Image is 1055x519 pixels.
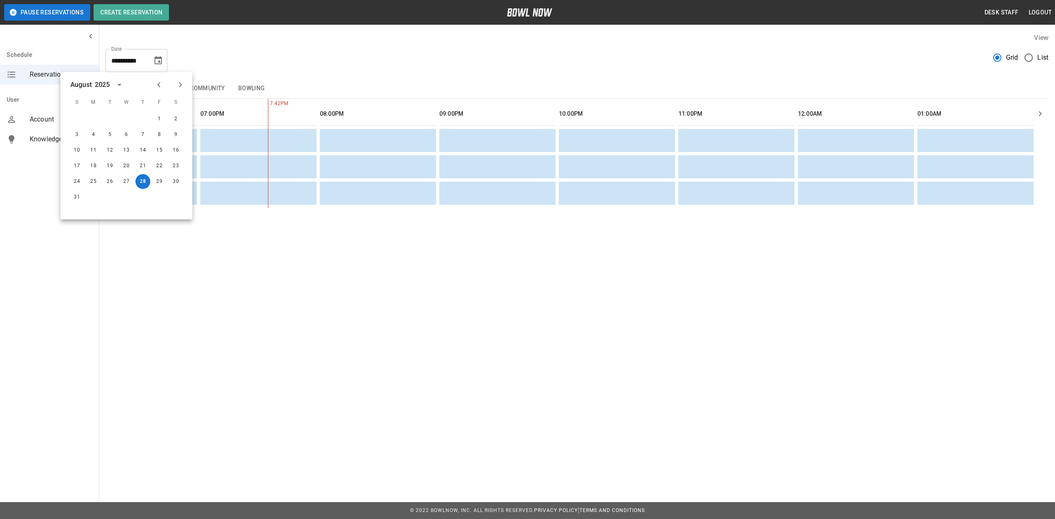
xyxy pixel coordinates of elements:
[798,102,914,126] th: 12:00AM
[103,159,117,173] button: Aug 19, 2025
[103,127,117,142] button: Aug 5, 2025
[152,127,167,142] button: Aug 8, 2025
[103,94,117,111] span: T
[30,115,92,124] span: Account
[30,70,92,79] span: Reservations
[105,79,1048,98] div: inventory tabs
[1037,53,1048,63] span: List
[152,174,167,189] button: Aug 29, 2025
[169,127,183,142] button: Aug 9, 2025
[150,52,166,69] button: Choose date, selected date is Aug 28, 2025
[70,174,84,189] button: Aug 24, 2025
[1025,5,1055,20] button: Logout
[136,127,150,142] button: Aug 7, 2025
[152,78,166,92] button: Previous month
[579,507,645,513] a: Terms and Conditions
[410,507,534,513] span: © 2022 BowlNow, Inc. All Rights Reserved.
[94,4,169,21] button: Create Reservation
[136,174,150,189] button: Aug 28, 2025
[981,5,1022,20] button: Desk Staff
[30,134,92,144] span: Knowledge Base
[678,102,795,126] th: 11:00PM
[95,80,110,90] div: 2025
[169,174,183,189] button: Aug 30, 2025
[70,143,84,158] button: Aug 10, 2025
[136,94,150,111] span: T
[152,94,167,111] span: F
[119,159,134,173] button: Aug 20, 2025
[103,174,117,189] button: Aug 26, 2025
[4,4,90,21] button: Pause Reservations
[86,143,101,158] button: Aug 11, 2025
[169,159,183,173] button: Aug 23, 2025
[1034,34,1048,42] label: View
[70,190,84,205] button: Aug 31, 2025
[152,159,167,173] button: Aug 22, 2025
[169,112,183,126] button: Aug 2, 2025
[534,507,578,513] a: Privacy Policy
[173,78,188,92] button: Next month
[119,94,134,111] span: W
[86,159,101,173] button: Aug 18, 2025
[70,94,84,111] span: S
[1006,53,1018,63] span: Grid
[86,94,101,111] span: M
[507,8,552,16] img: logo
[917,102,1034,126] th: 01:00AM
[119,143,134,158] button: Aug 13, 2025
[268,100,270,108] span: 7:42PM
[152,112,167,126] button: Aug 1, 2025
[70,127,84,142] button: Aug 3, 2025
[112,78,126,92] button: calendar view is open, switch to year view
[183,79,232,98] button: Community
[169,143,183,158] button: Aug 16, 2025
[86,174,101,189] button: Aug 25, 2025
[136,143,150,158] button: Aug 14, 2025
[136,159,150,173] button: Aug 21, 2025
[232,79,272,98] button: Bowling
[70,159,84,173] button: Aug 17, 2025
[70,80,92,90] div: August
[559,102,675,126] th: 10:00PM
[103,143,117,158] button: Aug 12, 2025
[169,94,183,111] span: S
[119,174,134,189] button: Aug 27, 2025
[119,127,134,142] button: Aug 6, 2025
[152,143,167,158] button: Aug 15, 2025
[86,127,101,142] button: Aug 4, 2025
